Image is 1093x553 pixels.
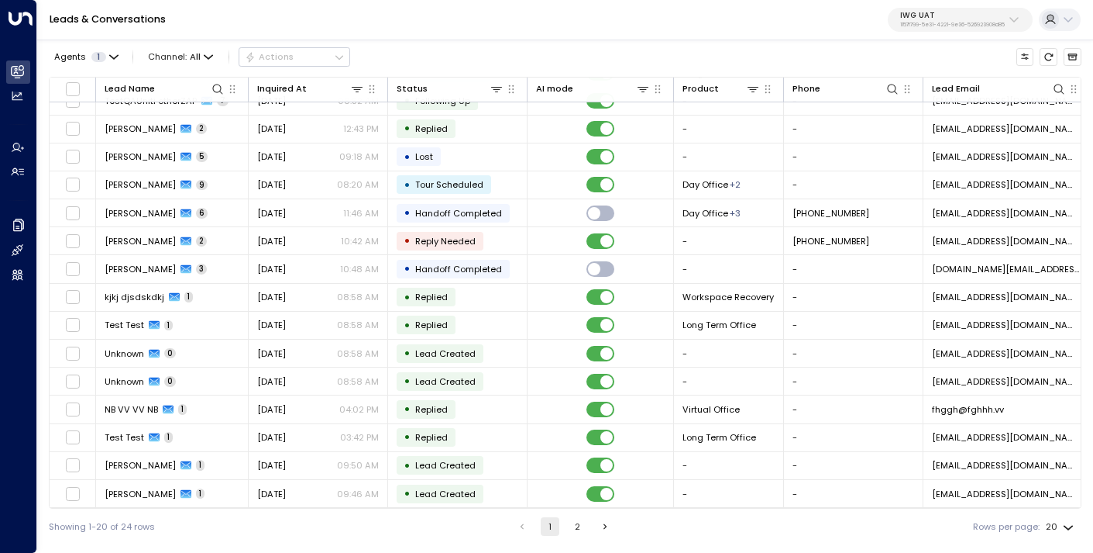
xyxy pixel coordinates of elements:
span: turok3000+test3@gmail.com [932,235,1081,247]
span: cfalafwh@guerrillamailblock.com [932,347,1081,360]
div: • [404,175,411,195]
span: Toggle select row [65,206,81,221]
span: Handoff Completed [415,263,502,275]
span: Unknown [105,375,144,388]
span: dteixeira@gmail.com [932,459,1081,472]
span: Lost [415,150,433,163]
span: 1 [178,404,187,415]
span: sjdfhsoihsdfjshfk@jhsdkjhf.tt [932,291,1081,303]
span: 2 [196,123,207,134]
p: IWG UAT [900,11,1005,20]
span: danielamirraguimaraes.prof@gmail.com [932,263,1081,275]
span: turok3000+test1@gmail.com [932,178,1081,191]
div: Long Term Office,Short Term Office,Workstation [730,207,741,219]
span: 9 [196,180,208,191]
span: turok3000+test4@gmail.com [932,123,1081,135]
div: Status [397,81,504,96]
div: • [404,427,411,448]
p: 11:46 AM [343,207,379,219]
span: Lead Created [415,347,476,360]
td: - [784,480,923,507]
span: Toggle select row [65,261,81,277]
p: 08:58 AM [337,291,379,303]
span: Long Term Office [682,431,756,444]
button: page 1 [541,517,559,536]
span: +34642784152 [792,235,869,247]
div: Inquired At [257,81,307,96]
td: - [674,452,784,479]
span: Day Office [682,207,728,219]
div: Lead Name [105,81,155,96]
span: Channel: [143,48,218,65]
span: Yesterday [257,347,286,360]
span: fhggh@fghhh.vv [932,403,1004,416]
span: 1 [196,460,205,471]
div: • [404,258,411,279]
span: Long Term Office [682,319,756,331]
div: Inquired At [257,81,364,96]
span: Following Up [415,95,470,107]
span: Workspace Recovery [682,291,774,303]
div: Lead Name [105,81,225,96]
span: Test Test [105,431,144,444]
span: Daniel Vaca [105,235,176,247]
div: • [404,371,411,392]
p: 09:46 AM [337,488,379,500]
td: - [784,424,923,451]
span: 1 [196,489,205,499]
span: Yesterday [257,319,286,331]
span: Refresh [1040,48,1057,66]
div: • [404,147,411,168]
p: 09:50 AM [337,459,379,472]
span: Sep 22, 2025 [257,488,286,500]
span: Replied [415,123,448,135]
span: Yesterday [257,123,286,135]
span: 1 [91,52,106,62]
td: - [674,143,784,171]
span: Daniel Teixeira [105,459,176,472]
span: 3 [196,264,207,275]
p: 1157f799-5e31-4221-9e36-526923908d85 [900,22,1005,28]
span: kjkj djsdskdkj [105,291,164,303]
span: Handoff Completed [415,207,502,219]
nav: pagination navigation [512,517,615,536]
span: bad@dmitry.com [932,431,1081,444]
td: - [674,227,784,254]
span: Toggle select row [65,346,81,361]
td: - [674,340,784,367]
div: Lead Email [932,81,980,96]
button: Actions [239,47,350,66]
div: 20 [1046,517,1077,537]
span: Daniel Vaca [105,207,176,219]
span: Daniel Vaca [105,123,176,135]
div: • [404,483,411,504]
span: Daniel Vaca [105,178,176,191]
span: Yesterday [257,150,286,163]
span: Lead Created [415,459,476,472]
div: • [404,202,411,223]
button: Go to next page [596,517,614,536]
span: Toggle select row [65,430,81,445]
span: Yesterday [257,291,286,303]
span: Day Office [682,178,728,191]
span: 2 [196,236,207,247]
div: • [404,455,411,476]
button: Customize [1016,48,1034,66]
span: +34642784152 [792,207,869,219]
span: Sep 22, 2025 [257,459,286,472]
span: 1 [164,432,173,443]
td: - [784,255,923,282]
p: 03:42 PM [340,431,379,444]
span: Yesterday [257,375,286,388]
td: - [674,480,784,507]
p: 08:58 AM [337,319,379,331]
p: 10:42 AM [341,235,379,247]
span: Toggle select row [65,402,81,417]
span: Yesterday [257,263,286,275]
div: • [404,287,411,308]
td: - [784,368,923,395]
span: Toggle select row [65,486,81,502]
div: • [404,315,411,336]
span: 5 [196,151,208,162]
span: Unknown [105,347,144,360]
